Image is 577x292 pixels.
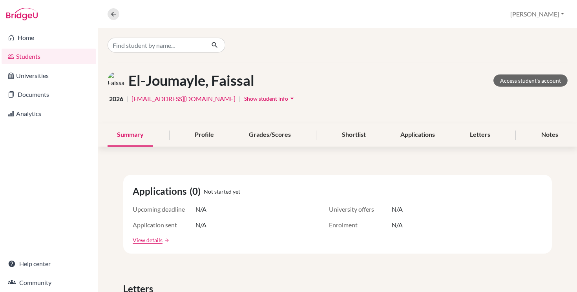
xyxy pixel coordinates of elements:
[288,94,296,102] i: arrow_drop_down
[2,68,96,83] a: Universities
[239,123,300,147] div: Grades/Scores
[185,123,223,147] div: Profile
[507,7,568,22] button: [PERSON_NAME]
[108,123,153,147] div: Summary
[391,123,444,147] div: Applications
[532,123,568,147] div: Notes
[195,205,206,214] span: N/A
[190,184,204,198] span: (0)
[163,238,170,243] a: arrow_forward
[128,72,254,89] h1: El-Joumayle, Faissal
[493,74,568,87] a: Access student's account
[6,8,38,20] img: Bridge-U
[108,72,125,89] img: Faissal El-Joumayle's avatar
[133,236,163,244] a: View details
[195,220,206,230] span: N/A
[2,256,96,272] a: Help center
[329,220,392,230] span: Enrolment
[131,94,236,103] a: [EMAIL_ADDRESS][DOMAIN_NAME]
[244,95,288,102] span: Show student info
[392,205,403,214] span: N/A
[2,275,96,290] a: Community
[109,94,123,103] span: 2026
[2,30,96,45] a: Home
[133,205,195,214] span: Upcoming deadline
[239,94,241,103] span: |
[392,220,403,230] span: N/A
[332,123,375,147] div: Shortlist
[2,87,96,102] a: Documents
[460,123,500,147] div: Letters
[126,94,128,103] span: |
[133,220,195,230] span: Application sent
[108,38,205,53] input: Find student by name...
[2,106,96,122] a: Analytics
[329,205,392,214] span: University offers
[2,49,96,64] a: Students
[244,92,296,105] button: Show student infoarrow_drop_down
[133,184,190,198] span: Applications
[204,187,240,196] span: Not started yet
